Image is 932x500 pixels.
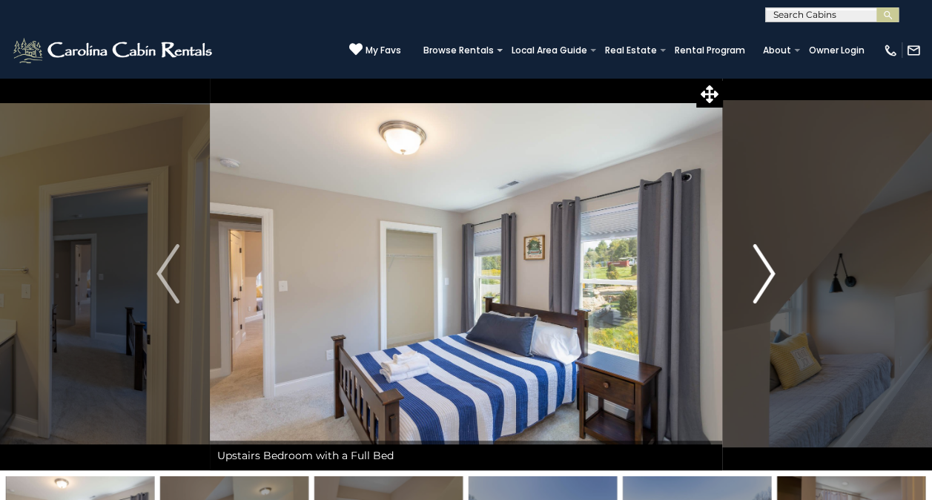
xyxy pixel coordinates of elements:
img: arrow [156,244,179,303]
button: Previous [126,77,209,470]
a: Owner Login [802,40,872,61]
img: phone-regular-white.png [883,43,898,58]
img: mail-regular-white.png [906,43,921,58]
a: My Favs [349,42,401,58]
a: Local Area Guide [504,40,595,61]
a: Rental Program [667,40,753,61]
img: arrow [753,244,775,303]
div: Upstairs Bedroom with a Full Bed [210,441,722,470]
a: Real Estate [598,40,664,61]
a: About [756,40,799,61]
span: My Favs [366,44,401,57]
a: Browse Rentals [416,40,501,61]
button: Next [722,77,805,470]
img: White-1-2.png [11,36,217,65]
